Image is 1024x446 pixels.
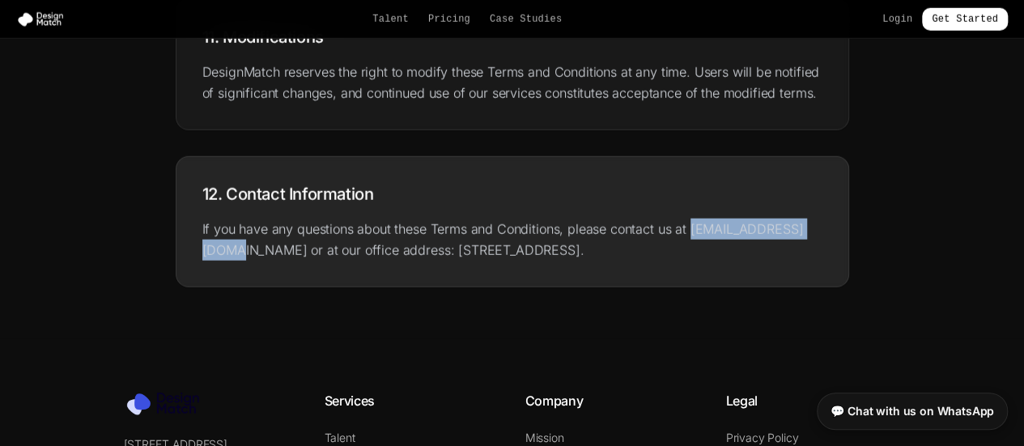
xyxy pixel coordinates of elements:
h4: Company [525,391,700,410]
a: Pricing [428,13,470,26]
h3: 12. Contact Information [202,183,822,206]
a: Login [882,13,912,26]
h4: Services [325,391,499,410]
a: Talent [372,13,409,26]
a: Talent [325,431,355,444]
a: Get Started [922,8,1008,31]
a: 💬 Chat with us on WhatsApp [817,393,1008,430]
a: Mission [525,431,564,444]
p: DesignMatch reserves the right to modify these Terms and Conditions at any time. Users will be no... [202,62,822,104]
img: Design Match [124,391,213,417]
h4: Legal [726,391,901,410]
a: Privacy Policy [726,431,799,444]
img: Design Match [16,11,71,28]
a: Case Studies [490,13,562,26]
p: If you have any questions about these Terms and Conditions, please contact us at [EMAIL_ADDRESS][... [202,219,822,261]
